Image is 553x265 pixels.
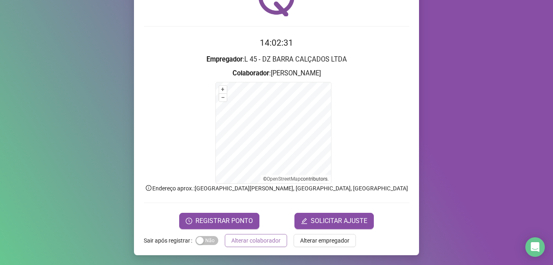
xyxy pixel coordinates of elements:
span: Alterar empregador [300,236,349,245]
button: – [219,94,227,102]
span: edit [301,218,307,224]
span: REGISTRAR PONTO [195,216,253,226]
span: SOLICITAR AJUSTE [311,216,367,226]
a: OpenStreetMap [267,176,301,182]
strong: Empregador [206,55,243,63]
h3: : [PERSON_NAME] [144,68,409,79]
p: Endereço aprox. : [GEOGRAPHIC_DATA][PERSON_NAME], [GEOGRAPHIC_DATA], [GEOGRAPHIC_DATA] [144,184,409,193]
label: Sair após registrar [144,234,195,247]
h3: : L 45 - DZ BARRA CALÇADOS LTDA [144,54,409,65]
li: © contributors. [263,176,329,182]
button: + [219,86,227,93]
button: REGISTRAR PONTO [179,213,259,229]
button: editSOLICITAR AJUSTE [294,213,374,229]
button: Alterar colaborador [225,234,287,247]
span: clock-circle [186,218,192,224]
span: Alterar colaborador [231,236,281,245]
time: 14:02:31 [260,38,293,48]
span: info-circle [145,184,152,192]
div: Open Intercom Messenger [525,237,545,257]
strong: Colaborador [233,69,269,77]
button: Alterar empregador [294,234,356,247]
